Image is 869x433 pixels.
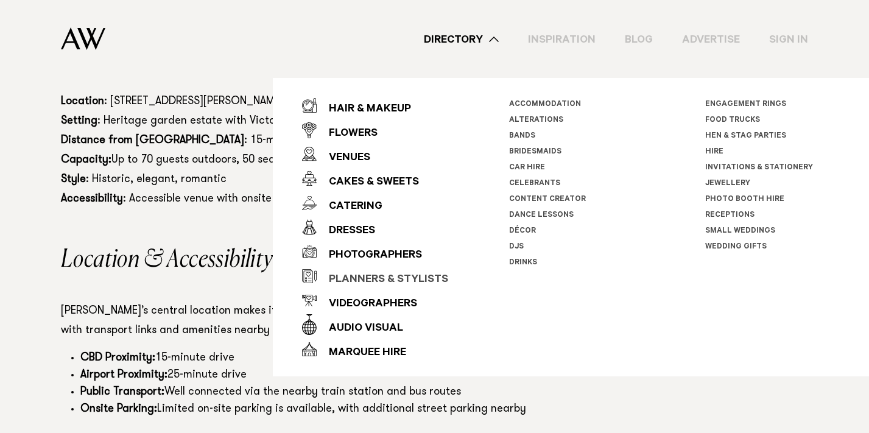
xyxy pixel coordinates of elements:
[61,27,105,50] img: Auckland Weddings Logo
[302,191,448,215] a: Catering
[509,180,560,188] a: Celebrants
[509,227,536,236] a: Décor
[317,146,370,171] div: Venues
[509,148,561,157] a: Bridesmaids
[317,268,448,292] div: Planners & Stylists
[667,31,755,48] a: Advertise
[317,244,422,268] div: Photographers
[80,370,167,381] strong: Airport Proximity:
[61,135,244,146] strong: Distance from [GEOGRAPHIC_DATA]
[705,180,750,188] a: Jewellery
[317,97,411,122] div: Hair & Makeup
[409,31,513,48] a: Directory
[302,215,448,239] a: Dresses
[80,401,552,418] li: Limited on-site parking is available, with additional street parking nearby
[61,96,104,107] strong: Location
[317,219,375,244] div: Dresses
[302,312,448,337] a: Audio Visual
[302,264,448,288] a: Planners & Stylists
[610,31,667,48] a: Blog
[80,404,157,415] strong: Onsite Parking:
[513,31,610,48] a: Inspiration
[755,31,823,48] a: Sign In
[317,317,403,341] div: Audio Visual
[80,387,164,398] strong: Public Transport:
[705,132,786,141] a: Hen & Stag Parties
[302,288,448,312] a: Videographers
[61,92,552,209] p: : [STREET_ADDRESS][PERSON_NAME][PERSON_NAME] : Heritage garden estate with Victorian mansion : 15...
[509,164,545,172] a: Car Hire
[317,341,406,365] div: Marquee Hire
[80,350,552,367] li: 15-minute drive
[61,301,552,340] p: [PERSON_NAME]’s central location makes it easy for both local and out-of-town guests to attend, w...
[61,155,108,166] strong: Capacity
[61,194,123,205] strong: Accessibility
[61,116,97,127] strong: Setting
[302,337,448,361] a: Marquee Hire
[61,174,86,185] strong: Style
[509,132,535,141] a: Bands
[317,195,382,219] div: Catering
[317,171,419,195] div: Cakes & Sweets
[705,227,775,236] a: Small Weddings
[80,353,155,364] strong: CBD Proximity:
[705,100,786,109] a: Engagement Rings
[705,243,767,252] a: Wedding Gifts
[509,243,524,252] a: DJs
[509,211,574,220] a: Dance Lessons
[317,122,378,146] div: Flowers
[302,93,448,118] a: Hair & Makeup
[302,166,448,191] a: Cakes & Sweets
[509,195,586,204] a: Content Creator
[705,164,813,172] a: Invitations & Stationery
[317,292,417,317] div: Videographers
[61,155,111,166] strong: :
[302,239,448,264] a: Photographers
[509,116,563,125] a: Alterations
[509,259,537,267] a: Drinks
[80,384,552,401] li: Well connected via the nearby train station and bus routes
[61,248,552,272] h2: Location & Accessibility
[80,367,552,384] li: 25-minute drive
[302,142,448,166] a: Venues
[302,118,448,142] a: Flowers
[509,100,581,109] a: Accommodation
[705,211,755,220] a: Receptions
[705,148,723,157] a: Hire
[705,116,760,125] a: Food Trucks
[705,195,784,204] a: Photo Booth Hire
